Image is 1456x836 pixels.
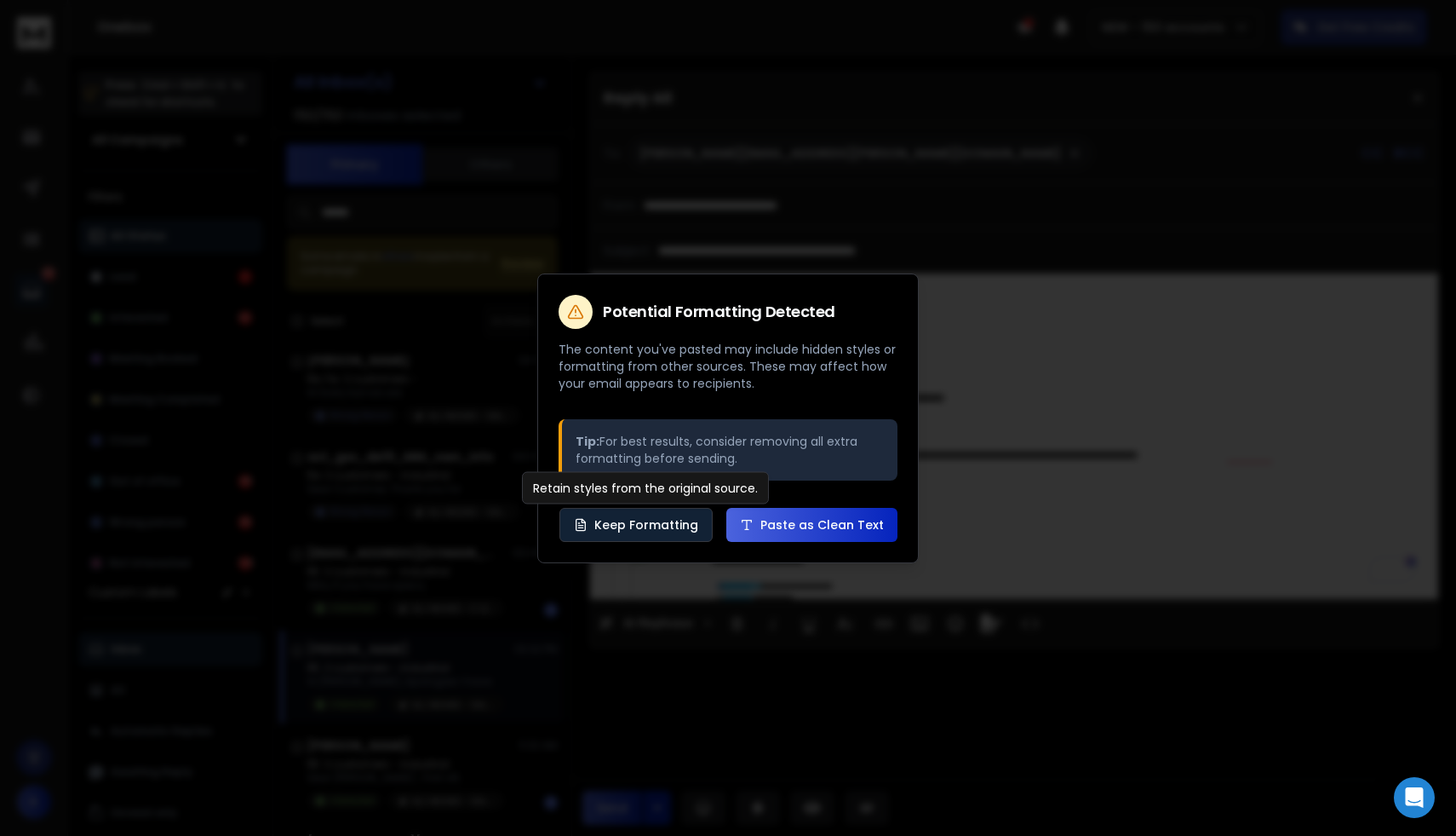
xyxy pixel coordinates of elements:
[559,341,897,392] p: The content you've pasted may include hidden styles or formatting from other sources. These may a...
[576,433,599,450] strong: Tip:
[1394,777,1435,818] div: Open Intercom Messenger
[559,508,713,542] button: Keep Formatting
[603,304,835,320] h2: Potential Formatting Detected
[726,508,897,542] button: Paste as Clean Text
[576,433,884,467] p: For best results, consider removing all extra formatting before sending.
[522,472,769,504] div: Retain styles from the original source.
